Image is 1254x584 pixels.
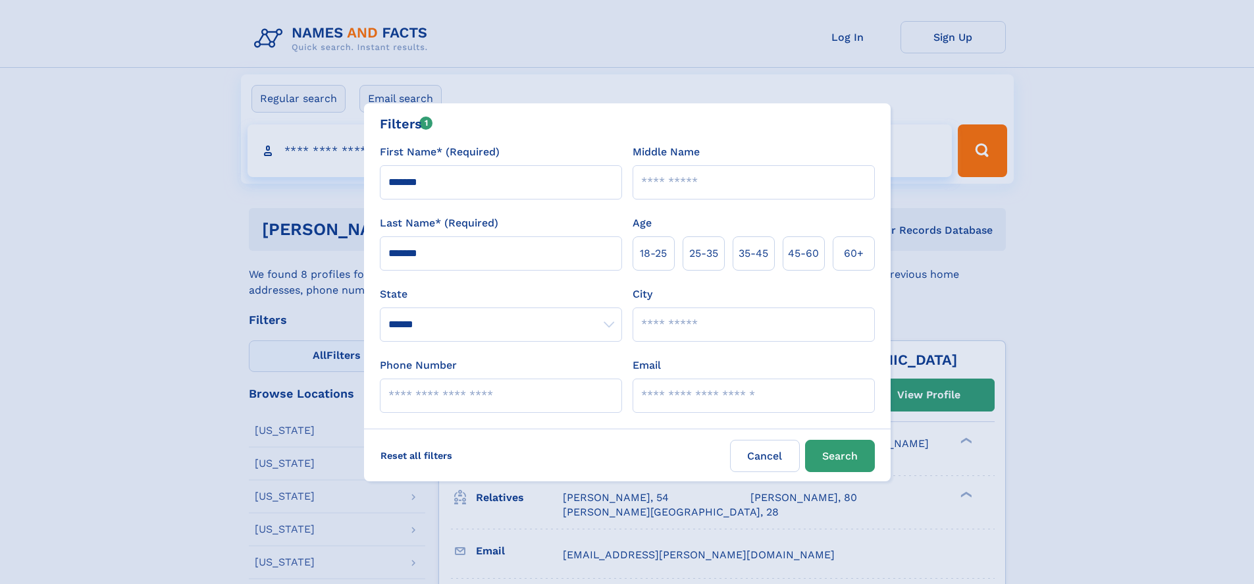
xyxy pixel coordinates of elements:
[730,440,800,472] label: Cancel
[805,440,875,472] button: Search
[739,246,768,261] span: 35‑45
[380,286,622,302] label: State
[380,215,498,231] label: Last Name* (Required)
[844,246,864,261] span: 60+
[380,114,433,134] div: Filters
[689,246,718,261] span: 25‑35
[380,144,500,160] label: First Name* (Required)
[633,144,700,160] label: Middle Name
[380,358,457,373] label: Phone Number
[633,215,652,231] label: Age
[640,246,667,261] span: 18‑25
[633,286,652,302] label: City
[372,440,461,471] label: Reset all filters
[788,246,819,261] span: 45‑60
[633,358,661,373] label: Email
